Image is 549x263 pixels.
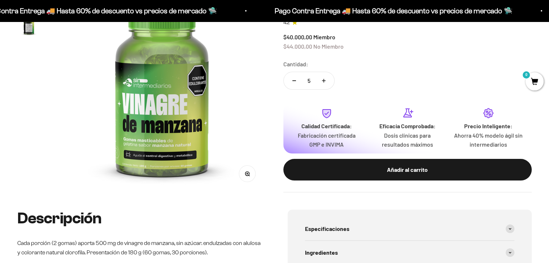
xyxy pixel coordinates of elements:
p: Dosis clínicas para resultados máximos [373,131,442,149]
a: 4.24.2 de 5.0 estrellas [283,19,532,27]
button: Reducir cantidad [284,72,305,89]
a: 0 [526,78,544,86]
span: Especificaciones [305,224,349,233]
h2: Descripción [17,210,262,227]
div: Añadir al carrito [298,165,518,174]
span: Miembro [313,34,335,40]
button: Aumentar cantidad [313,72,334,89]
p: Cada porción (2 gomas) aporta 500 mg de vinagre de manzana, sin azúcar. endulzadas con alulosa y ... [17,239,262,257]
strong: Calidad Certificada: [301,122,352,129]
strong: Precio Inteligente: [464,122,513,129]
label: Cantidad: [283,59,308,69]
p: Fabricación certificada GMP e INVIMA [292,131,361,149]
p: Pago Contra Entrega 🚚 Hasta 60% de descuento vs precios de mercado 🛸 [271,5,509,17]
p: Ahorra 40% modelo ágil sin intermediarios [454,131,523,149]
summary: Especificaciones [305,217,515,241]
span: $44.000,00 [283,43,312,50]
button: Añadir al carrito [283,159,532,180]
strong: Eficacia Comprobada: [379,122,436,129]
span: $40.000,00 [283,34,312,40]
button: Ir al artículo 2 [17,13,40,39]
span: 4.2 [283,19,290,27]
span: No Miembro [313,43,344,50]
span: Ingredientes [305,248,338,257]
img: Gomas con Vinagre de Manzana [17,13,40,36]
mark: 0 [522,71,531,79]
